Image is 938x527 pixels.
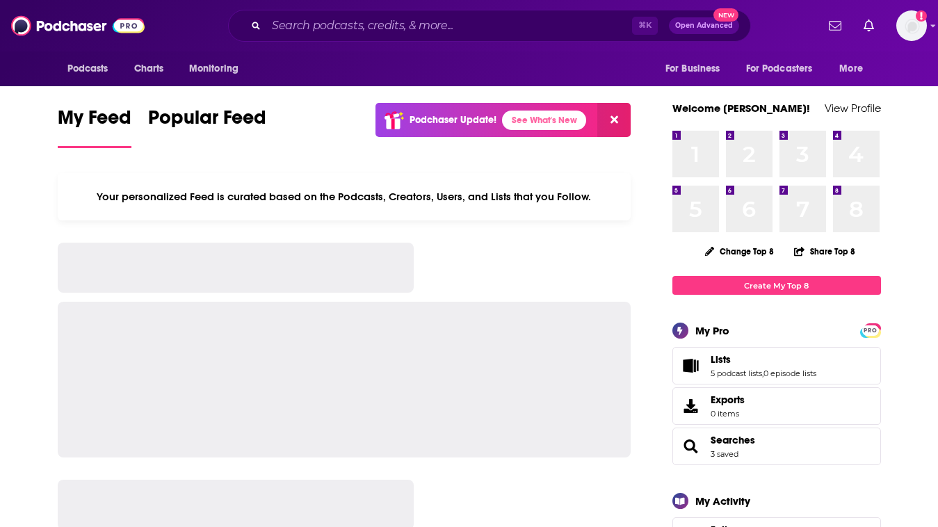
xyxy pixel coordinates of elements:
span: Lists [672,347,881,384]
span: Popular Feed [148,106,266,138]
span: Monitoring [189,59,238,79]
span: Searches [672,428,881,465]
a: Lists [677,356,705,375]
img: Podchaser - Follow, Share and Rate Podcasts [11,13,145,39]
input: Search podcasts, credits, & more... [266,15,632,37]
img: User Profile [896,10,927,41]
a: View Profile [825,102,881,115]
span: 0 items [711,409,745,419]
span: Lists [711,353,731,366]
div: Search podcasts, credits, & more... [228,10,751,42]
a: Show notifications dropdown [823,14,847,38]
button: Share Top 8 [793,238,856,265]
p: Podchaser Update! [410,114,496,126]
span: For Podcasters [746,59,813,79]
button: open menu [737,56,833,82]
span: Podcasts [67,59,108,79]
a: Show notifications dropdown [858,14,880,38]
span: New [713,8,738,22]
a: 0 episode lists [763,368,816,378]
span: ⌘ K [632,17,658,35]
a: Charts [125,56,172,82]
a: 5 podcast lists [711,368,762,378]
a: See What's New [502,111,586,130]
a: PRO [862,325,879,335]
span: Charts [134,59,164,79]
span: Logged in as careycifranic [896,10,927,41]
div: Your personalized Feed is curated based on the Podcasts, Creators, Users, and Lists that you Follow. [58,173,631,220]
div: My Pro [695,324,729,337]
a: Welcome [PERSON_NAME]! [672,102,810,115]
a: My Feed [58,106,131,148]
div: My Activity [695,494,750,508]
span: Exports [711,394,745,406]
a: Searches [677,437,705,456]
button: open menu [656,56,738,82]
button: open menu [830,56,880,82]
a: 3 saved [711,449,738,459]
span: My Feed [58,106,131,138]
button: open menu [179,56,257,82]
span: More [839,59,863,79]
button: open menu [58,56,127,82]
span: PRO [862,325,879,336]
button: Change Top 8 [697,243,783,260]
a: Exports [672,387,881,425]
span: Open Advanced [675,22,733,29]
span: For Business [665,59,720,79]
button: Open AdvancedNew [669,17,739,34]
a: Popular Feed [148,106,266,148]
span: Exports [677,396,705,416]
svg: Add a profile image [916,10,927,22]
a: Create My Top 8 [672,276,881,295]
a: Lists [711,353,816,366]
a: Searches [711,434,755,446]
button: Show profile menu [896,10,927,41]
span: , [762,368,763,378]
